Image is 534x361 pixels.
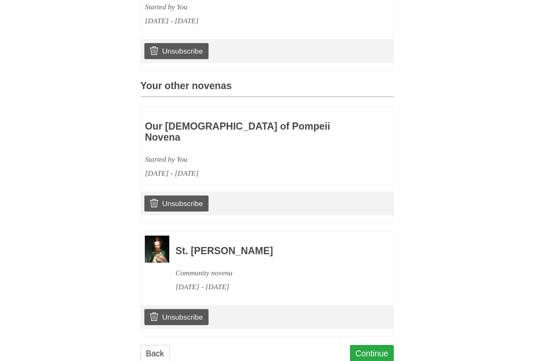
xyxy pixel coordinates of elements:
img: Novena image [145,236,169,262]
div: [DATE] - [DATE] [145,166,340,180]
div: Community novena [176,266,371,280]
a: Unsubscribe [144,309,208,325]
a: Unsubscribe [144,195,208,212]
div: [DATE] - [DATE] [176,280,371,294]
div: Started by You [145,152,340,166]
div: [DATE] - [DATE] [145,14,340,28]
h3: St. [PERSON_NAME] [176,246,371,257]
a: Unsubscribe [144,43,208,59]
h3: Our [DEMOGRAPHIC_DATA] of Pompeii Novena [145,121,340,143]
h3: Your other novenas [141,81,394,97]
